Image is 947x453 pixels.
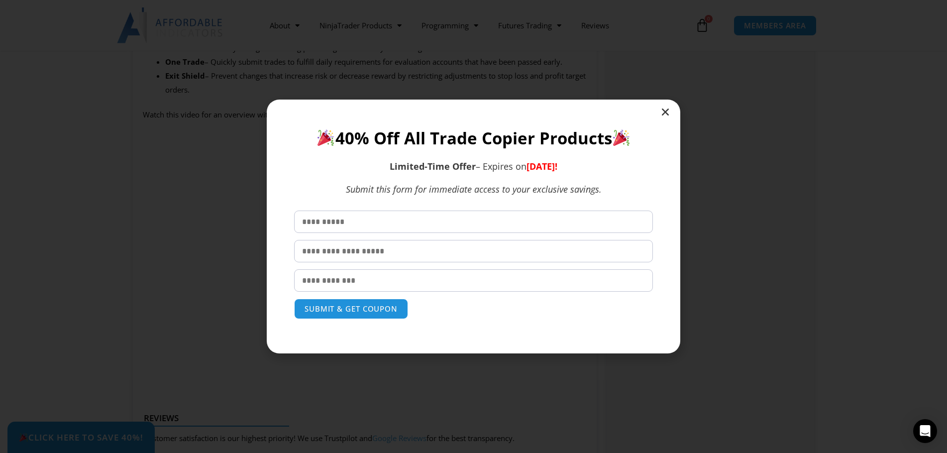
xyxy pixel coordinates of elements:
img: 🎉 [613,129,630,146]
span: [DATE]! [526,160,557,172]
a: Close [660,107,670,117]
p: – Expires on [294,160,653,173]
strong: Limited-Time Offer [390,160,476,172]
div: Open Intercom Messenger [913,419,937,443]
button: SUBMIT & GET COUPON [294,299,408,319]
img: 🎉 [317,129,334,146]
h1: 40% Off All Trade Copier Products [294,127,653,150]
em: Submit this form for immediate access to your exclusive savings. [346,183,602,195]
